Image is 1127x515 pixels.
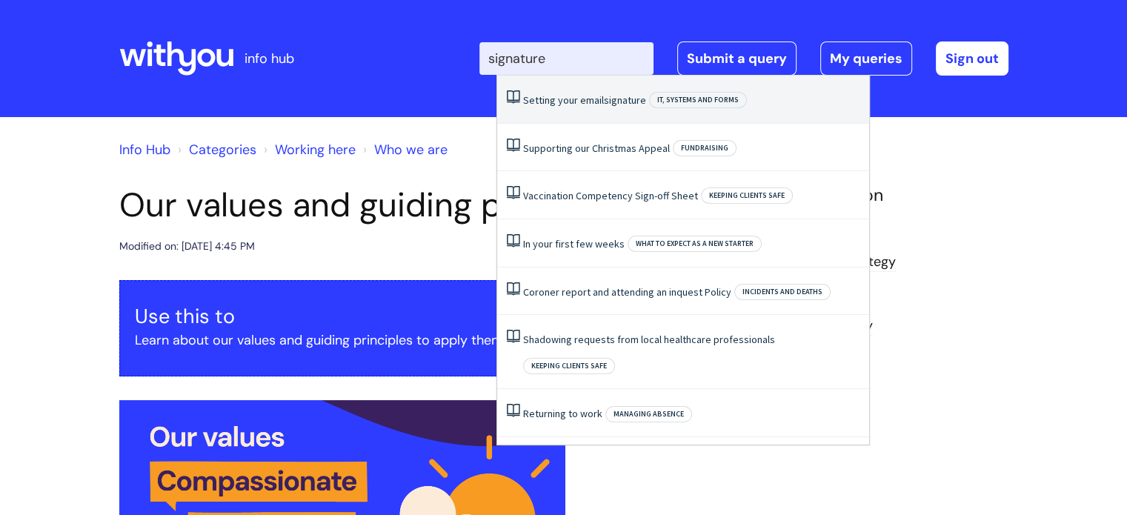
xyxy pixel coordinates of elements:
div: | - [479,41,1008,76]
a: Submit a query [677,41,797,76]
a: Info Hub [119,141,170,159]
a: Vaccination Competency Sign-off Sheet [523,189,698,202]
span: Keeping clients safe [701,187,793,204]
li: Who we are [359,138,448,162]
a: Setting your emailsignature [523,93,646,107]
li: Working here [260,138,356,162]
span: Managing absence [605,406,692,422]
span: signature [604,93,646,107]
a: In your first few weeks [523,237,625,250]
span: What to expect as a new starter [628,236,762,252]
a: Returning to work [523,407,602,420]
a: Sign out [936,41,1008,76]
p: Learn about our values and guiding principles to apply them to your work. [135,328,689,352]
li: Solution home [174,138,256,162]
span: IT, systems and forms [649,92,747,108]
h1: Our values and guiding principles [119,185,705,225]
span: Fundraising [673,140,737,156]
a: Coroner report and attending an inquest Policy [523,285,731,299]
p: info hub [245,47,294,70]
span: Incidents and deaths [734,284,831,300]
a: Shadowing requests from local healthcare professionals [523,333,775,346]
a: Categories [189,141,256,159]
a: Who we are [374,141,448,159]
h3: Use this to [135,305,689,328]
div: Modified on: [DATE] 4:45 PM [119,237,255,256]
span: Keeping clients safe [523,358,615,374]
a: Working here [275,141,356,159]
a: My queries [820,41,912,76]
a: Supporting our Christmas Appeal [523,142,670,155]
input: Search [479,42,654,75]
